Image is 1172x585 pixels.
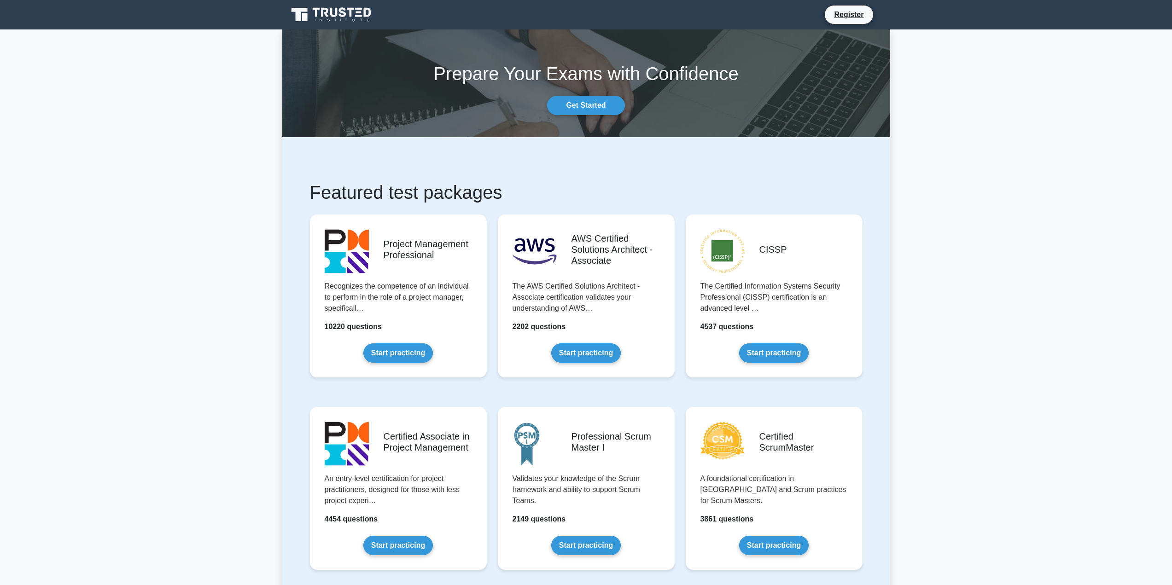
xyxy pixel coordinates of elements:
a: Get Started [547,96,624,115]
a: Start practicing [363,536,433,555]
a: Start practicing [739,536,809,555]
a: Start practicing [739,343,809,363]
a: Start practicing [363,343,433,363]
a: Register [828,9,869,20]
a: Start practicing [551,536,621,555]
h1: Prepare Your Exams with Confidence [282,63,890,85]
h1: Featured test packages [310,181,863,203]
a: Start practicing [551,343,621,363]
